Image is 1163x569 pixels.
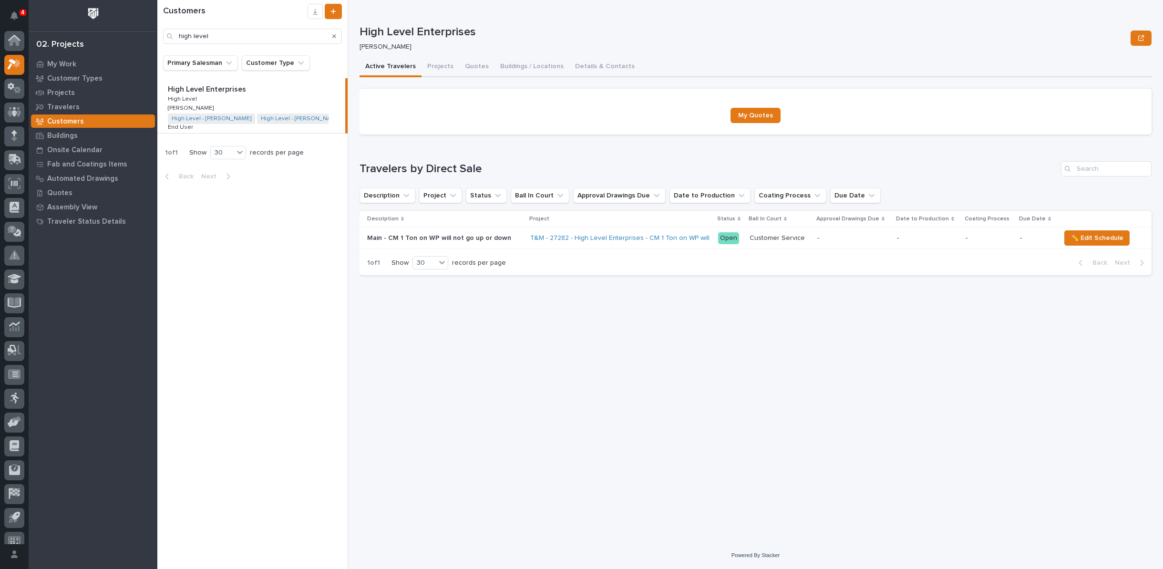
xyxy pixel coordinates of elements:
[163,6,308,17] h1: Customers
[47,74,103,83] p: Customer Types
[360,228,1152,249] tr: Main - CM 1 Ton on WP will not go up or downMain - CM 1 Ton on WP will not go up or down T&M - 27...
[189,149,206,157] p: Show
[750,232,807,242] p: Customer Service
[360,43,1123,51] p: [PERSON_NAME]
[754,188,826,203] button: Coating Process
[749,214,782,224] p: Ball In Court
[965,214,1009,224] p: Coating Process
[157,78,348,134] a: High Level EnterprisesHigh Level Enterprises High LevelHigh Level [PERSON_NAME][PERSON_NAME] High...
[419,188,462,203] button: Project
[897,234,958,242] p: -
[12,11,24,27] div: Notifications4
[29,200,157,214] a: Assembly View
[817,234,889,242] p: -
[816,214,879,224] p: Approval Drawings Due
[731,552,780,558] a: Powered By Stacker
[1070,232,1123,244] span: ✏️ Edit Schedule
[168,94,199,103] p: High Level
[168,103,216,112] p: [PERSON_NAME]
[452,259,506,267] p: records per page
[966,234,1012,242] p: -
[360,25,1127,39] p: High Level Enterprises
[530,234,768,242] a: T&M - 27282 - High Level Enterprises - CM 1 Ton on WP will not go up or down
[47,89,75,97] p: Projects
[173,172,194,181] span: Back
[172,115,251,122] a: High Level - [PERSON_NAME]
[29,71,157,85] a: Customer Types
[47,217,126,226] p: Traveler Status Details
[511,188,569,203] button: Ball In Court
[211,148,234,158] div: 30
[163,29,342,44] input: Search
[29,143,157,157] a: Onsite Calendar
[157,172,197,181] button: Back
[573,188,666,203] button: Approval Drawings Due
[1071,259,1111,267] button: Back
[1111,259,1152,267] button: Next
[201,172,222,181] span: Next
[168,122,195,131] p: End User
[84,5,102,22] img: Workspace Logo
[29,128,157,143] a: Buildings
[1019,214,1046,224] p: Due Date
[36,40,84,50] div: 02. Projects
[422,57,459,77] button: Projects
[4,6,24,26] button: Notifications
[29,171,157,186] a: Automated Drawings
[459,57,494,77] button: Quotes
[360,251,388,275] p: 1 of 1
[29,100,157,114] a: Travelers
[1064,230,1130,246] button: ✏️ Edit Schedule
[738,112,773,119] span: My Quotes
[29,186,157,200] a: Quotes
[47,175,118,183] p: Automated Drawings
[669,188,751,203] button: Date to Production
[197,172,238,181] button: Next
[47,160,127,169] p: Fab and Coatings Items
[29,85,157,100] a: Projects
[367,232,513,242] p: Main - CM 1 Ton on WP will not go up or down
[168,83,248,94] p: High Level Enterprises
[529,214,549,224] p: Project
[47,189,72,197] p: Quotes
[29,57,157,71] a: My Work
[717,214,735,224] p: Status
[731,108,781,123] a: My Quotes
[1115,259,1136,267] span: Next
[157,141,185,165] p: 1 of 1
[29,157,157,171] a: Fab and Coatings Items
[1087,259,1107,267] span: Back
[391,259,409,267] p: Show
[569,57,640,77] button: Details & Contacts
[29,114,157,128] a: Customers
[718,232,739,244] div: Open
[1061,161,1152,176] input: Search
[360,57,422,77] button: Active Travelers
[896,214,949,224] p: Date to Production
[47,132,78,140] p: Buildings
[367,214,399,224] p: Description
[494,57,569,77] button: Buildings / Locations
[47,103,80,112] p: Travelers
[242,55,310,71] button: Customer Type
[47,146,103,155] p: Onsite Calendar
[261,115,340,122] a: High Level - [PERSON_NAME]
[21,9,24,16] p: 4
[47,117,84,126] p: Customers
[413,258,436,268] div: 30
[29,214,157,228] a: Traveler Status Details
[163,55,238,71] button: Primary Salesman
[360,162,1057,176] h1: Travelers by Direct Sale
[466,188,507,203] button: Status
[1020,234,1053,242] p: -
[47,203,97,212] p: Assembly View
[47,60,76,69] p: My Work
[250,149,304,157] p: records per page
[830,188,881,203] button: Due Date
[360,188,415,203] button: Description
